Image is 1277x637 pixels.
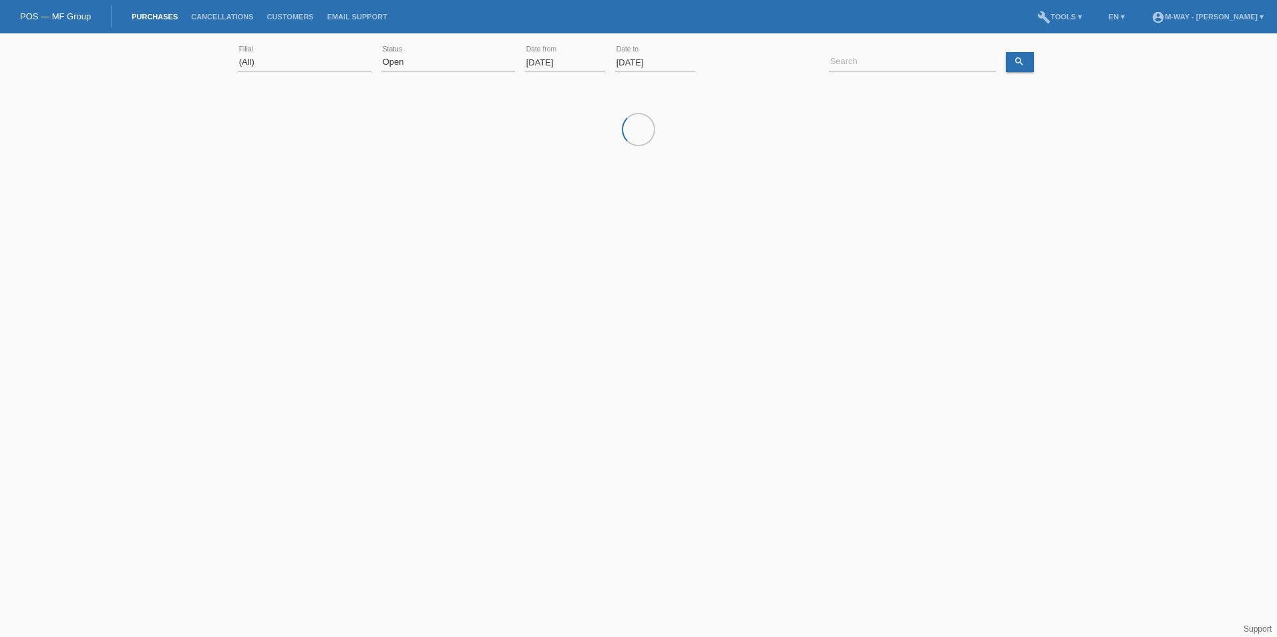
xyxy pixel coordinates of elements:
[1102,13,1131,21] a: EN ▾
[1037,11,1051,24] i: build
[321,13,394,21] a: Email Support
[1006,52,1034,72] a: search
[1145,13,1270,21] a: account_circlem-way - [PERSON_NAME] ▾
[260,13,321,21] a: Customers
[1244,624,1272,634] a: Support
[1151,11,1165,24] i: account_circle
[184,13,260,21] a: Cancellations
[1014,56,1025,67] i: search
[1031,13,1089,21] a: buildTools ▾
[125,13,184,21] a: Purchases
[20,11,91,21] a: POS — MF Group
